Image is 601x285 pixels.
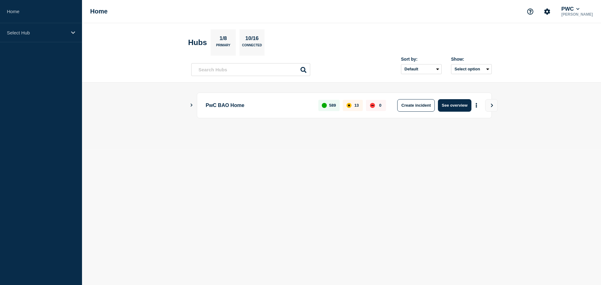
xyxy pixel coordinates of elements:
[560,6,581,12] button: PWC
[524,5,537,18] button: Support
[322,103,327,108] div: up
[7,30,67,35] p: Select Hub
[370,103,375,108] div: down
[90,8,108,15] h1: Home
[560,12,594,17] p: [PERSON_NAME]
[190,103,193,108] button: Show Connected Hubs
[485,99,498,112] button: View
[397,99,435,112] button: Create incident
[216,43,230,50] p: Primary
[472,99,480,111] button: More actions
[401,64,442,74] select: Sort by
[347,103,352,108] div: affected
[379,103,381,108] p: 0
[206,99,311,112] p: PwC BAO Home
[451,57,492,62] div: Show:
[354,103,359,108] p: 13
[217,35,229,43] p: 1/8
[329,103,336,108] p: 589
[191,63,310,76] input: Search Hubs
[451,64,492,74] button: Select option
[401,57,442,62] div: Sort by:
[188,38,207,47] h2: Hubs
[438,99,471,112] button: See overview
[243,35,261,43] p: 10/16
[541,5,554,18] button: Account settings
[242,43,262,50] p: Connected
